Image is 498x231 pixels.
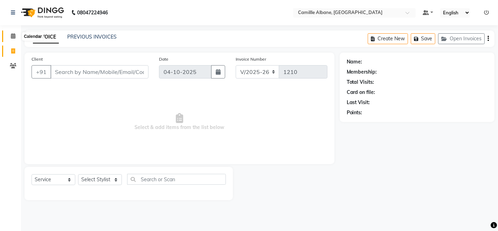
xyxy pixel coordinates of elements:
div: Total Visits: [347,79,374,86]
button: Open Invoices [438,33,485,44]
button: Create New [368,33,408,44]
label: Invoice Number [236,56,266,62]
div: Points: [347,109,362,116]
div: Name: [347,58,362,66]
input: Search or Scan [127,174,226,185]
b: 08047224946 [77,3,108,22]
input: Search by Name/Mobile/Email/Code [50,65,148,79]
div: Last Visit: [347,99,370,106]
div: Membership: [347,68,377,76]
div: Card on file: [347,89,375,96]
label: Date [159,56,168,62]
a: PREVIOUS INVOICES [67,34,117,40]
span: Select & add items from the list below [32,87,327,157]
img: logo [18,3,66,22]
div: Calendar [22,32,43,41]
label: Client [32,56,43,62]
button: Save [411,33,435,44]
button: +91 [32,65,51,79]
